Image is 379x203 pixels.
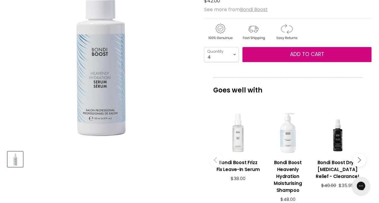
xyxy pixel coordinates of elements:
img: Bondi Boost Heavenly Hydration Moisturising Leave-In Hair Serum [8,152,22,166]
img: genuine.gif [204,23,236,41]
img: returns.gif [270,23,302,41]
span: $48.00 [280,196,295,202]
iframe: Gorgias live chat messenger [349,175,373,197]
div: Product thumbnails [7,150,196,167]
button: Add to cart [242,47,371,62]
span: $38.00 [231,175,245,182]
h3: Bondi Boost Dry + [MEDICAL_DATA] Relief - Clearance! [316,159,359,180]
h3: Bondi Boost Heavenly Hydration Moisturising Shampoo [266,159,310,194]
select: Quantity [204,47,239,62]
a: View product:Bondi Boost Frizz Fix Leave-In Serum [216,155,260,176]
span: $35.95 [339,182,354,189]
a: Bondi Boost [240,6,268,13]
h3: Bondi Boost Frizz Fix Leave-In Serum [216,159,260,173]
a: View product:Bondi Boost Heavenly Hydration Moisturising Shampoo [266,155,310,197]
span: Add to cart [290,51,324,58]
span: $40.00 [321,182,336,189]
a: View product:Bondi Boost Dry + Itchy Scalp Relief - Clearance! [316,155,359,183]
span: See more from [204,6,268,13]
button: Bondi Boost Heavenly Hydration Moisturising Leave-In Hair Serum [8,151,23,167]
p: Goes well with [213,77,362,97]
img: shipping.gif [237,23,269,41]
